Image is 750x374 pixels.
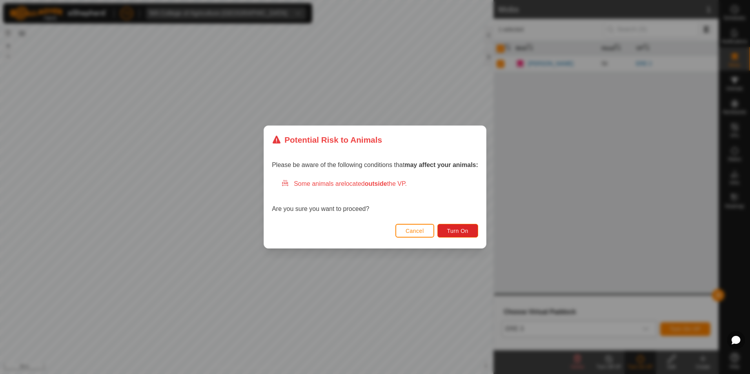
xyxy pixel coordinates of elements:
div: Some animals are [281,179,478,189]
span: Turn On [447,228,468,234]
div: Potential Risk to Animals [272,134,382,146]
span: located the VP. [344,180,407,187]
span: Please be aware of the following conditions that [272,162,478,168]
strong: outside [365,180,387,187]
div: Are you sure you want to proceed? [272,179,478,214]
span: Cancel [406,228,424,234]
button: Cancel [395,224,434,238]
strong: may affect your animals: [404,162,478,168]
button: Turn On [437,224,478,238]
